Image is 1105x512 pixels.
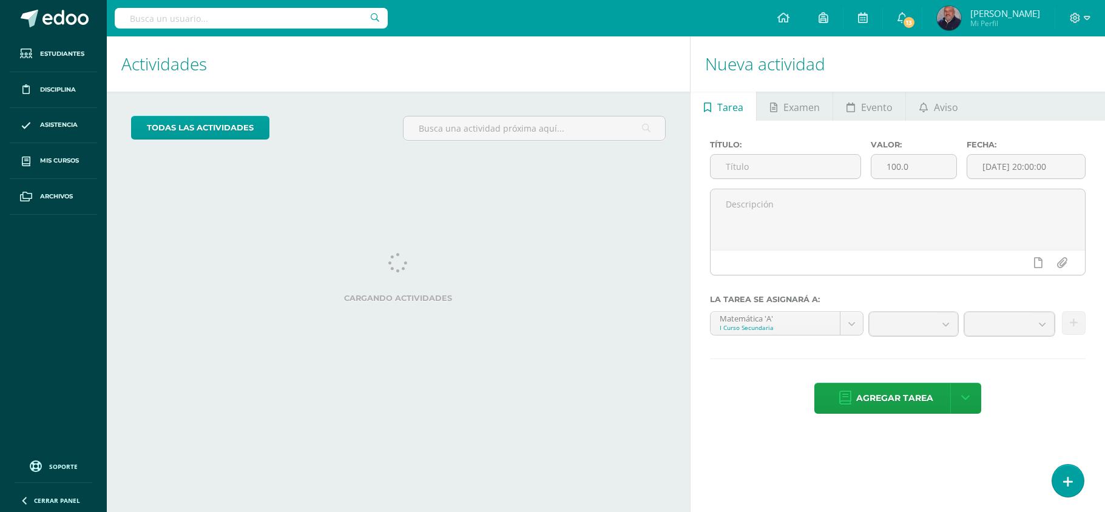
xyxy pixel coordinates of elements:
span: Agregar tarea [856,383,933,413]
label: Valor: [871,140,958,149]
h1: Actividades [121,36,675,92]
span: Archivos [40,192,73,201]
label: La tarea se asignará a: [710,295,1086,304]
span: Mis cursos [40,156,79,166]
span: Cerrar panel [34,496,80,505]
a: Asistencia [10,108,97,144]
span: Aviso [934,93,958,122]
span: [PERSON_NAME] [970,7,1040,19]
a: todas las Actividades [131,116,269,140]
span: Evento [861,93,893,122]
a: Soporte [15,457,92,474]
span: Disciplina [40,85,76,95]
a: Examen [757,92,833,121]
label: Título: [710,140,861,149]
input: Puntos máximos [871,155,957,178]
div: Matemática 'A' [720,312,831,323]
span: Tarea [717,93,743,122]
a: Disciplina [10,72,97,108]
span: Asistencia [40,120,78,130]
span: Mi Perfil [970,18,1040,29]
input: Título [711,155,860,178]
span: Estudiantes [40,49,84,59]
input: Busca una actividad próxima aquí... [404,116,664,140]
label: Fecha: [967,140,1086,149]
a: Matemática 'A'I Curso Secundaria [711,312,863,335]
span: 13 [902,16,916,29]
span: Examen [783,93,820,122]
h1: Nueva actividad [705,36,1090,92]
a: Archivos [10,179,97,215]
input: Busca un usuario... [115,8,388,29]
div: I Curso Secundaria [720,323,831,332]
img: d04ab39c1f09c225e6644a5aeb567931.png [937,6,961,30]
a: Evento [833,92,905,121]
input: Fecha de entrega [967,155,1085,178]
a: Tarea [691,92,756,121]
a: Estudiantes [10,36,97,72]
span: Soporte [49,462,78,471]
label: Cargando actividades [131,294,666,303]
a: Aviso [906,92,971,121]
a: Mis cursos [10,143,97,179]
